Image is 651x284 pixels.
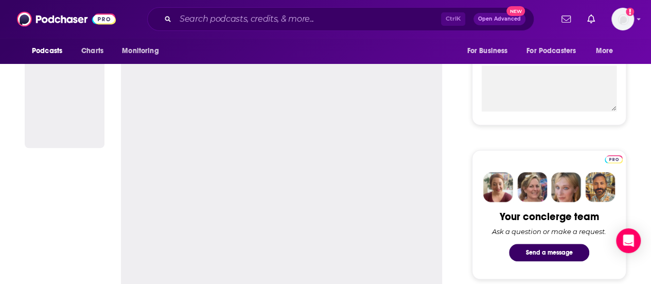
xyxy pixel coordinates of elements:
img: Sydney Profile [483,172,513,202]
div: Ask a question or make a request. [492,227,606,236]
a: Show notifications dropdown [557,10,575,28]
a: Charts [75,41,110,61]
button: open menu [589,41,626,61]
span: More [596,44,613,58]
div: Your concierge team [500,210,599,223]
span: Monitoring [122,44,159,58]
span: For Business [467,44,507,58]
svg: Add a profile image [626,8,634,16]
img: Barbara Profile [517,172,547,202]
div: Open Intercom Messenger [616,228,641,253]
button: Send a message [509,244,589,261]
span: Podcasts [32,44,62,58]
button: open menu [25,41,76,61]
input: Search podcasts, credits, & more... [175,11,441,27]
img: Podchaser Pro [605,155,623,163]
a: Pro website [605,154,623,163]
span: For Podcasters [526,44,576,58]
div: Search podcasts, credits, & more... [147,7,534,31]
button: Open AdvancedNew [473,13,525,25]
span: Logged in as AtriaBooks [611,8,634,30]
span: Charts [81,44,103,58]
img: User Profile [611,8,634,30]
img: Jules Profile [551,172,581,202]
a: Show notifications dropdown [583,10,599,28]
span: Open Advanced [478,16,521,22]
button: Show profile menu [611,8,634,30]
button: open menu [460,41,520,61]
img: Jon Profile [585,172,615,202]
img: Podchaser - Follow, Share and Rate Podcasts [17,9,116,29]
span: Ctrl K [441,12,465,26]
button: open menu [520,41,591,61]
span: New [506,6,525,16]
button: open menu [115,41,172,61]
